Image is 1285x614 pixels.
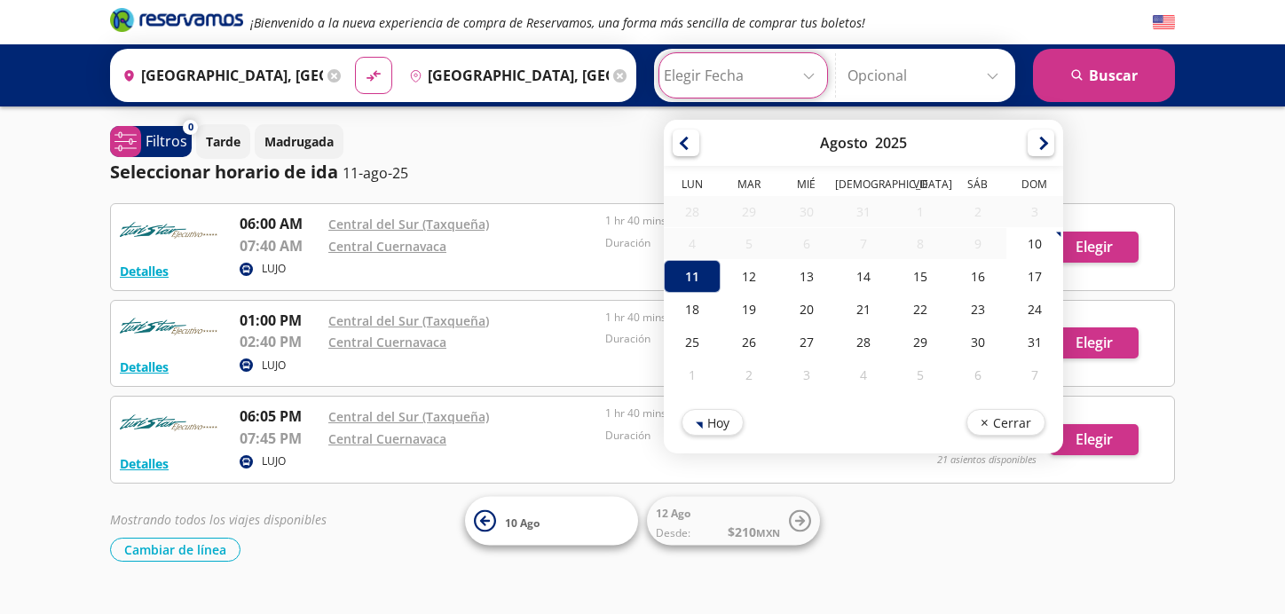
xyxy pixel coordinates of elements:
p: 06:05 PM [240,405,319,427]
span: Desde: [656,525,690,541]
div: 25-Ago-25 [664,326,721,358]
div: 03-Sep-25 [778,358,835,391]
em: Mostrando todos los viajes disponibles [110,511,327,528]
button: Detalles [120,262,169,280]
a: Central del Sur (Taxqueña) [328,216,489,232]
div: 28-Ago-25 [835,326,892,358]
button: Elegir [1050,327,1139,358]
p: Duración [605,428,873,444]
button: Buscar [1033,49,1175,102]
span: $ 210 [728,523,780,541]
div: 27-Ago-25 [778,326,835,358]
div: 04-Ago-25 [664,228,721,259]
div: 06-Sep-25 [949,358,1005,391]
div: 10-Ago-25 [1006,227,1063,260]
div: 14-Ago-25 [835,260,892,293]
div: 31-Jul-25 [835,196,892,227]
a: Central Cuernavaca [328,430,446,447]
button: Hoy [682,409,744,436]
p: Madrugada [264,132,334,151]
div: 06-Ago-25 [778,228,835,259]
span: 10 Ago [505,515,540,530]
a: Central Cuernavaca [328,238,446,255]
div: 03-Ago-25 [1006,196,1063,227]
div: 13-Ago-25 [778,260,835,293]
p: 07:40 AM [240,235,319,256]
div: 12-Ago-25 [721,260,777,293]
input: Buscar Origen [115,53,323,98]
th: Sábado [949,177,1005,196]
div: 11-Ago-25 [664,260,721,293]
input: Opcional [847,53,1006,98]
div: 30-Ago-25 [949,326,1005,358]
button: Detalles [120,454,169,473]
p: 21 asientos disponibles [937,453,1037,468]
button: 10 Ago [465,497,638,546]
div: 01-Ago-25 [892,196,949,227]
em: ¡Bienvenido a la nueva experiencia de compra de Reservamos, una forma más sencilla de comprar tus... [250,14,865,31]
p: Duración [605,331,873,347]
th: Martes [721,177,777,196]
div: 15-Ago-25 [892,260,949,293]
p: 02:40 PM [240,331,319,352]
button: English [1153,12,1175,34]
div: 20-Ago-25 [778,293,835,326]
button: Elegir [1050,424,1139,455]
p: LUJO [262,453,286,469]
button: 0Filtros [110,126,192,157]
div: 24-Ago-25 [1006,293,1063,326]
button: Elegir [1050,232,1139,263]
div: 16-Ago-25 [949,260,1005,293]
div: 19-Ago-25 [721,293,777,326]
div: 28-Jul-25 [664,196,721,227]
div: 29-Jul-25 [721,196,777,227]
i: Brand Logo [110,6,243,33]
p: Filtros [146,130,187,152]
p: 11-ago-25 [343,162,408,184]
p: Seleccionar horario de ida [110,159,338,185]
p: 1 hr 40 mins [605,213,873,229]
a: Brand Logo [110,6,243,38]
div: 22-Ago-25 [892,293,949,326]
div: 07-Ago-25 [835,228,892,259]
div: 29-Ago-25 [892,326,949,358]
div: 02-Sep-25 [721,358,777,391]
p: LUJO [262,261,286,277]
a: Central del Sur (Taxqueña) [328,408,489,425]
img: RESERVAMOS [120,405,217,441]
p: 1 hr 40 mins [605,310,873,326]
div: 09-Ago-25 [949,228,1005,259]
div: 23-Ago-25 [949,293,1005,326]
span: 0 [188,120,193,135]
th: Miércoles [778,177,835,196]
small: MXN [756,526,780,539]
div: 05-Ago-25 [721,228,777,259]
button: Detalles [120,358,169,376]
div: 18-Ago-25 [664,293,721,326]
div: 21-Ago-25 [835,293,892,326]
input: Buscar Destino [402,53,610,98]
th: Domingo [1006,177,1063,196]
input: Elegir Fecha [664,53,823,98]
p: 1 hr 40 mins [605,405,873,421]
p: Duración [605,235,873,251]
a: Central del Sur (Taxqueña) [328,312,489,329]
p: LUJO [262,358,286,374]
div: 05-Sep-25 [892,358,949,391]
button: Cambiar de línea [110,538,240,562]
button: Cerrar [966,409,1045,436]
button: Tarde [196,124,250,159]
div: 30-Jul-25 [778,196,835,227]
th: Viernes [892,177,949,196]
p: 06:00 AM [240,213,319,234]
p: 07:45 PM [240,428,319,449]
div: 02-Ago-25 [949,196,1005,227]
div: 04-Sep-25 [835,358,892,391]
img: RESERVAMOS [120,310,217,345]
button: Madrugada [255,124,343,159]
th: Lunes [664,177,721,196]
img: RESERVAMOS [120,213,217,248]
div: 31-Ago-25 [1006,326,1063,358]
div: 2025 [875,133,907,153]
p: Tarde [206,132,240,151]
